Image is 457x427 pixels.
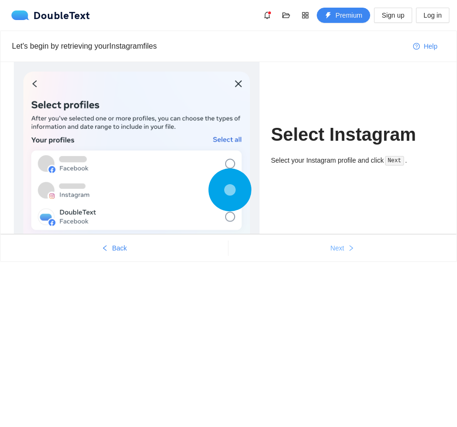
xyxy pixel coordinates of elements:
span: Help [424,41,437,52]
button: Log in [416,8,449,23]
div: DoubleText [11,10,90,20]
button: Nextright [228,240,457,256]
span: Sign up [382,10,404,21]
button: Sign up [374,8,412,23]
img: logo [11,10,33,20]
code: Next [385,156,404,166]
span: bell [260,11,274,19]
span: Premium [335,10,362,21]
button: thunderboltPremium [317,8,370,23]
span: question-circle [413,43,420,51]
span: folder-open [279,11,293,19]
button: bell [260,8,275,23]
span: Next [331,243,344,253]
button: question-circleHelp [405,39,445,54]
span: thunderbolt [325,12,332,20]
div: Let's begin by retrieving your Instagram files [12,40,405,52]
a: logoDoubleText [11,10,90,20]
span: left [102,245,108,252]
span: Back [112,243,127,253]
span: right [348,245,354,252]
h1: Select Instagram [271,124,443,146]
button: leftBack [0,240,228,256]
span: Log in [424,10,442,21]
button: folder-open [279,8,294,23]
div: Select your Instagram profile and click . [271,155,443,166]
button: appstore [298,8,313,23]
span: appstore [298,11,312,19]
